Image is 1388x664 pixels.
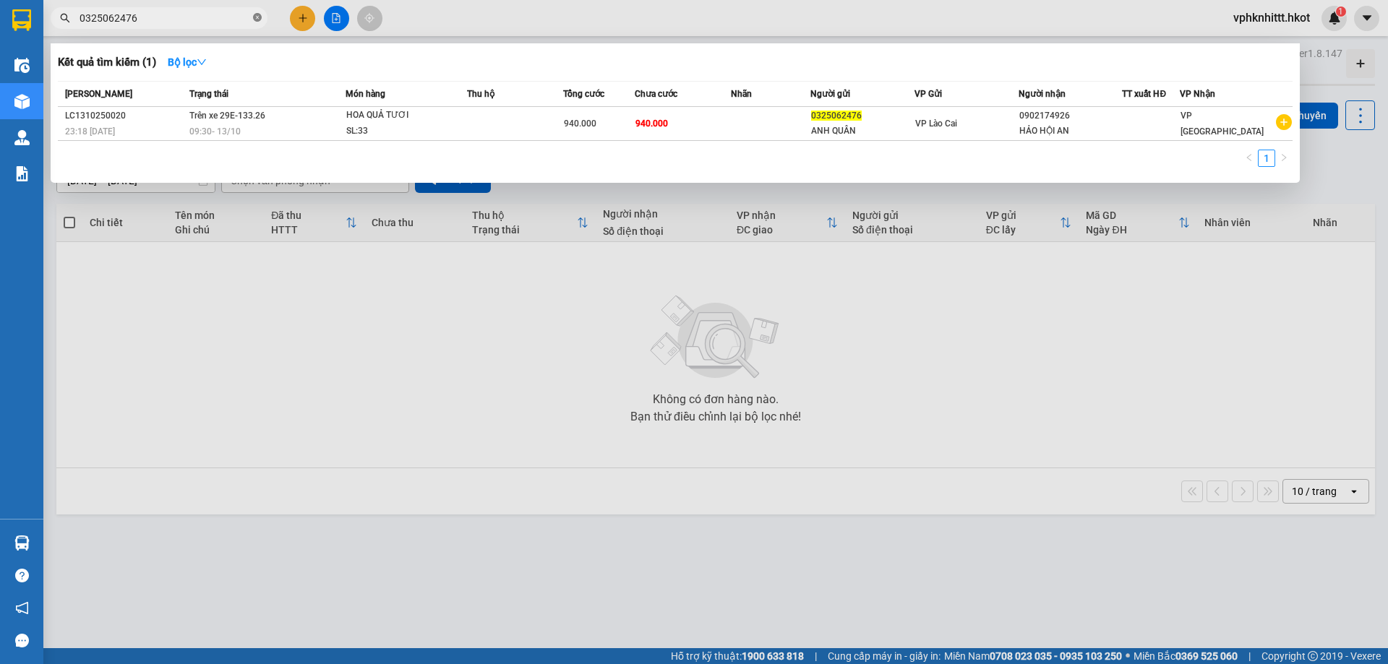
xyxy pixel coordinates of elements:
[346,124,455,139] div: SL: 33
[563,89,604,99] span: Tổng cước
[253,12,262,25] span: close-circle
[346,89,385,99] span: Món hàng
[80,10,250,26] input: Tìm tên, số ĐT hoặc mã đơn
[1019,89,1066,99] span: Người nhận
[1180,89,1215,99] span: VP Nhận
[58,55,156,70] h3: Kết quả tìm kiếm ( 1 )
[1241,150,1258,167] button: left
[14,535,30,551] img: warehouse-icon
[467,89,494,99] span: Thu hộ
[14,130,30,145] img: warehouse-icon
[1275,150,1293,167] li: Next Page
[15,601,29,615] span: notification
[12,9,31,31] img: logo-vxr
[635,118,668,129] span: 940.000
[1280,153,1288,162] span: right
[1181,111,1264,137] span: VP [GEOGRAPHIC_DATA]
[60,13,70,23] span: search
[346,108,455,124] div: HOA QUẢ TƯƠI
[253,13,262,22] span: close-circle
[14,166,30,181] img: solution-icon
[1122,89,1166,99] span: TT xuất HĐ
[914,89,942,99] span: VP Gửi
[1275,150,1293,167] button: right
[189,111,265,121] span: Trên xe 29E-133.26
[15,569,29,582] span: question-circle
[15,634,29,647] span: message
[156,51,218,74] button: Bộ lọcdown
[14,94,30,109] img: warehouse-icon
[197,57,207,67] span: down
[1259,150,1275,166] a: 1
[635,89,677,99] span: Chưa cước
[14,58,30,73] img: warehouse-icon
[65,126,115,137] span: 23:18 [DATE]
[811,124,914,139] div: ANH QUÂN
[1245,153,1254,162] span: left
[168,56,207,68] strong: Bộ lọc
[810,89,850,99] span: Người gửi
[564,118,596,129] span: 940.000
[1276,114,1292,130] span: plus-circle
[65,89,132,99] span: [PERSON_NAME]
[731,89,752,99] span: Nhãn
[811,111,862,121] span: 0325062476
[1019,124,1122,139] div: HẢO HỘI AN
[189,126,241,137] span: 09:30 - 13/10
[1019,108,1122,124] div: 0902174926
[189,89,228,99] span: Trạng thái
[915,118,957,129] span: VP Lào Cai
[1241,150,1258,167] li: Previous Page
[65,108,185,124] div: LC1310250020
[1258,150,1275,167] li: 1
